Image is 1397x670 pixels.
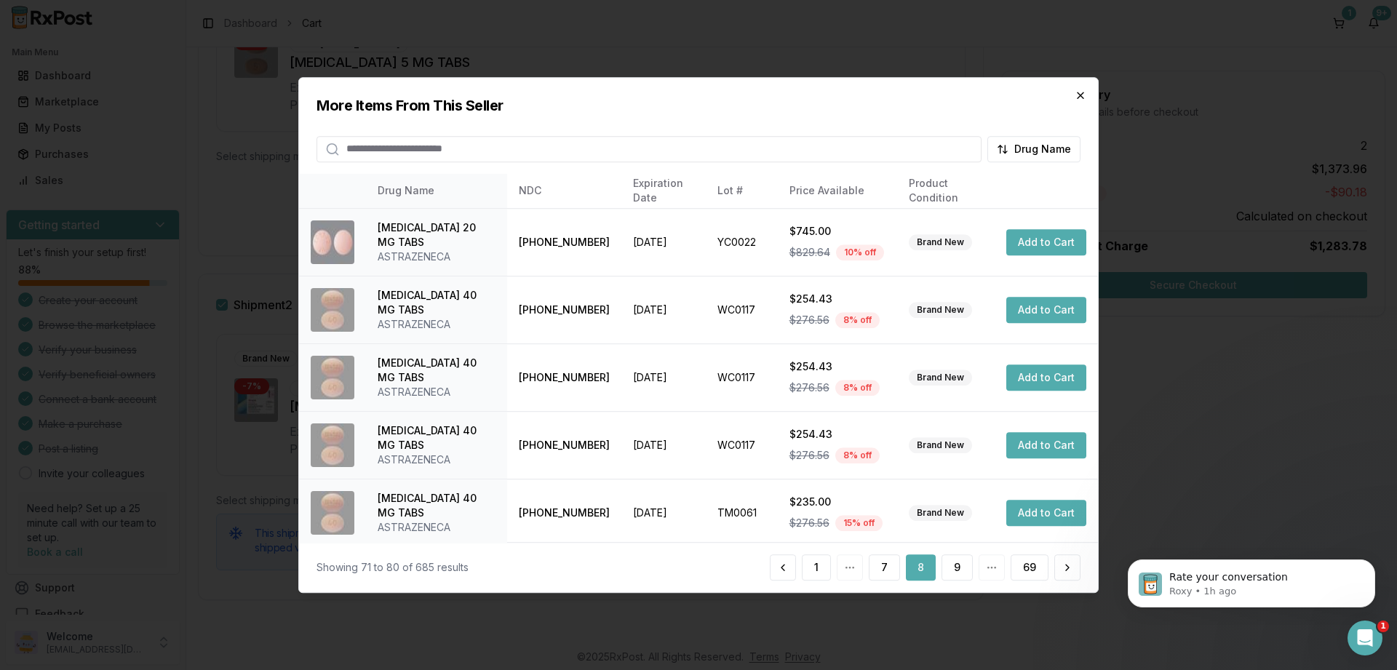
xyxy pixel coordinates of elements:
div: ASTRAZENECA [378,520,495,535]
div: $254.43 [789,292,885,306]
div: 15 % off [835,515,883,531]
span: 1 [1377,621,1389,632]
span: $276.56 [789,516,829,530]
td: WC0117 [706,276,778,344]
td: YC0022 [706,209,778,276]
img: Crestor 40 MG TABS [311,288,354,332]
img: Crestor 40 MG TABS [311,356,354,399]
img: Crestor 40 MG TABS [311,423,354,467]
button: 8 [906,554,936,581]
div: [MEDICAL_DATA] 20 MG TABS [378,220,495,250]
div: 8 % off [835,447,880,463]
button: Add to Cart [1006,297,1086,323]
iframe: Intercom notifications message [1106,529,1397,631]
button: Add to Cart [1006,229,1086,255]
button: 69 [1011,554,1048,581]
th: Drug Name [366,174,507,209]
td: TM0061 [706,479,778,547]
td: [PHONE_NUMBER] [507,479,621,547]
div: ASTRAZENECA [378,250,495,264]
button: Add to Cart [1006,432,1086,458]
td: [PHONE_NUMBER] [507,344,621,412]
th: Price Available [778,174,897,209]
div: $745.00 [789,224,885,239]
div: [MEDICAL_DATA] 40 MG TABS [378,423,495,452]
button: 1 [802,554,831,581]
div: Brand New [909,370,972,386]
button: 9 [942,554,973,581]
span: Drug Name [1014,142,1071,156]
div: [MEDICAL_DATA] 40 MG TABS [378,288,495,317]
div: ASTRAZENECA [378,385,495,399]
img: Crestor 40 MG TABS [311,491,354,535]
span: $276.56 [789,313,829,327]
button: Add to Cart [1006,500,1086,526]
div: [MEDICAL_DATA] 40 MG TABS [378,356,495,385]
td: [DATE] [621,209,706,276]
td: [DATE] [621,276,706,344]
div: ASTRAZENECA [378,317,495,332]
th: NDC [507,174,621,209]
h2: More Items From This Seller [317,95,1080,116]
div: 10 % off [836,244,884,260]
td: [PHONE_NUMBER] [507,412,621,479]
img: Crestor 20 MG TABS [311,220,354,264]
button: 7 [869,554,900,581]
span: $829.64 [789,245,830,260]
div: $254.43 [789,427,885,442]
button: Add to Cart [1006,364,1086,391]
div: 8 % off [835,380,880,396]
th: Product Condition [897,174,995,209]
td: [PHONE_NUMBER] [507,276,621,344]
th: Expiration Date [621,174,706,209]
td: [PHONE_NUMBER] [507,209,621,276]
iframe: Intercom live chat [1348,621,1382,655]
td: [DATE] [621,412,706,479]
td: [DATE] [621,344,706,412]
div: 8 % off [835,312,880,328]
div: Brand New [909,234,972,250]
div: Brand New [909,302,972,318]
div: Brand New [909,505,972,521]
span: $276.56 [789,448,829,463]
span: $276.56 [789,380,829,395]
td: WC0117 [706,344,778,412]
div: $254.43 [789,359,885,374]
div: Brand New [909,437,972,453]
div: [MEDICAL_DATA] 40 MG TABS [378,491,495,520]
div: Showing 71 to 80 of 685 results [317,560,469,575]
td: [DATE] [621,479,706,547]
th: Lot # [706,174,778,209]
td: WC0117 [706,412,778,479]
button: Drug Name [987,136,1080,162]
div: $235.00 [789,495,885,509]
div: ASTRAZENECA [378,452,495,467]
